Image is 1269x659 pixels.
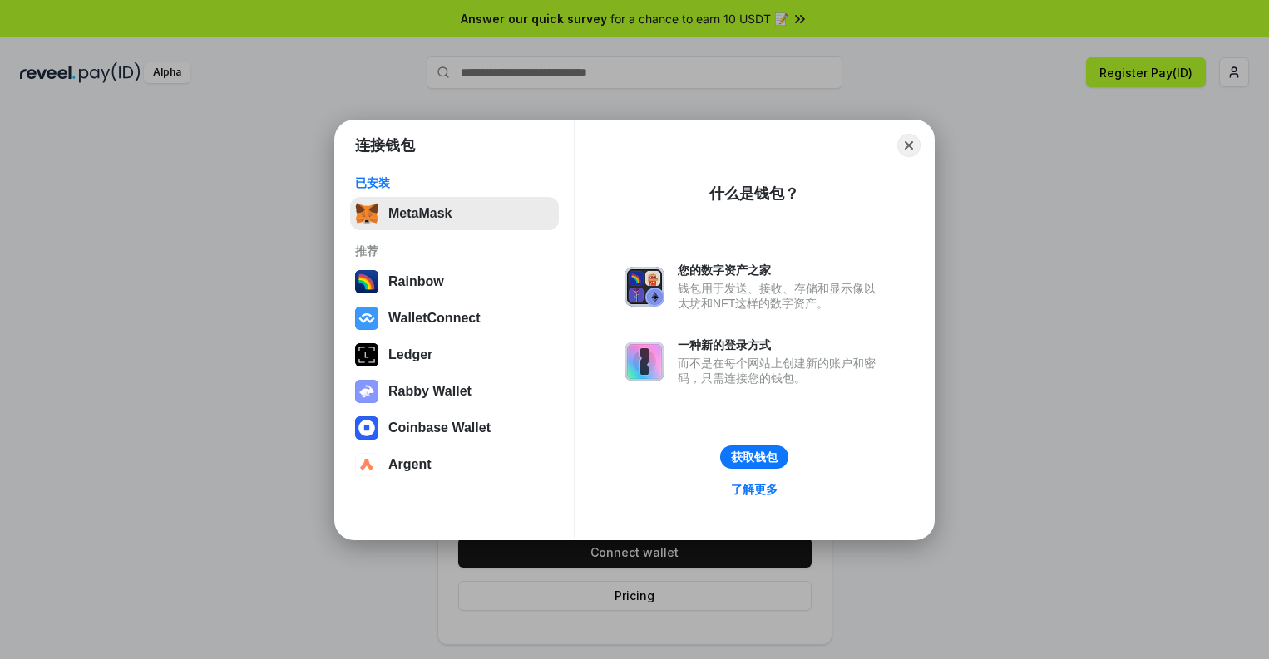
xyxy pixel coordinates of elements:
button: Ledger [350,338,559,371]
div: 了解更多 [731,482,778,497]
div: 推荐 [355,243,554,258]
h1: 连接钱包 [355,135,415,155]
img: svg+xml,%3Csvg%20width%3D%2228%22%20height%3D%2228%22%20viewBox%3D%220%200%2028%2028%22%20fill%3D... [355,307,378,330]
button: Argent [350,448,559,481]
button: Rainbow [350,265,559,298]
img: svg+xml,%3Csvg%20width%3D%2228%22%20height%3D%2228%22%20viewBox%3D%220%200%2028%2028%22%20fill%3D... [355,416,378,440]
img: svg+xml,%3Csvg%20fill%3D%22none%22%20height%3D%2233%22%20viewBox%3D%220%200%2035%2033%22%20width%... [355,202,378,225]
button: 获取钱包 [720,445,788,469]
img: svg+xml,%3Csvg%20width%3D%22120%22%20height%3D%22120%22%20viewBox%3D%220%200%20120%20120%22%20fil... [355,270,378,293]
div: MetaMask [388,206,452,221]
img: svg+xml,%3Csvg%20width%3D%2228%22%20height%3D%2228%22%20viewBox%3D%220%200%2028%2028%22%20fill%3D... [355,453,378,476]
img: svg+xml,%3Csvg%20xmlns%3D%22http%3A%2F%2Fwww.w3.org%2F2000%2Fsvg%22%20fill%3D%22none%22%20viewBox... [625,267,664,307]
div: 而不是在每个网站上创建新的账户和密码，只需连接您的钱包。 [678,356,884,386]
div: WalletConnect [388,311,481,326]
button: Close [897,134,921,157]
div: 一种新的登录方式 [678,337,884,352]
div: 您的数字资产之家 [678,263,884,278]
button: Coinbase Wallet [350,411,559,445]
button: Rabby Wallet [350,375,559,408]
div: Argent [388,457,432,472]
div: 获取钱包 [731,450,778,465]
div: Rainbow [388,274,444,289]
img: svg+xml,%3Csvg%20xmlns%3D%22http%3A%2F%2Fwww.w3.org%2F2000%2Fsvg%22%20width%3D%2228%22%20height%3... [355,343,378,366]
div: Coinbase Wallet [388,420,491,435]
button: WalletConnect [350,302,559,335]
div: Ledger [388,347,432,362]
div: 什么是钱包？ [709,184,799,204]
div: 已安装 [355,175,554,190]
div: 钱包用于发送、接收、存储和显示像以太坊和NFT这样的数字资产。 [678,281,884,311]
button: MetaMask [350,197,559,230]
img: svg+xml,%3Csvg%20xmlns%3D%22http%3A%2F%2Fwww.w3.org%2F2000%2Fsvg%22%20fill%3D%22none%22%20viewBox... [355,380,378,403]
img: svg+xml,%3Csvg%20xmlns%3D%22http%3A%2F%2Fwww.w3.org%2F2000%2Fsvg%22%20fill%3D%22none%22%20viewBox... [625,342,664,381]
a: 了解更多 [721,479,788,500]
div: Rabby Wallet [388,384,472,399]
